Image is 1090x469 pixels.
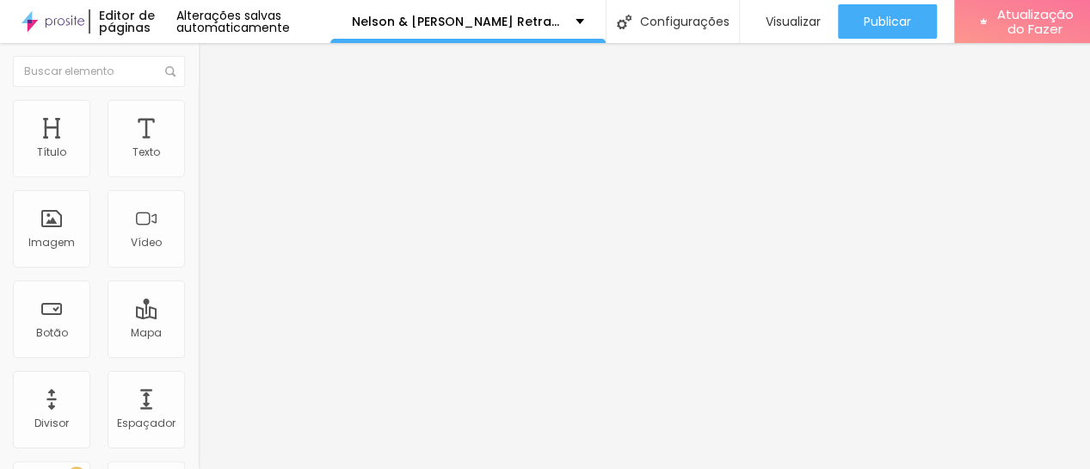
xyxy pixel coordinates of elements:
img: Ícone [165,66,176,77]
font: Visualizar [766,13,821,30]
font: Espaçador [117,416,176,430]
font: Vídeo [131,235,162,250]
img: Ícone [617,15,631,29]
font: Botão [36,325,68,340]
button: Publicar [838,4,937,39]
font: Título [37,145,66,159]
font: Texto [132,145,160,159]
input: Buscar elemento [13,56,185,87]
font: Mapa [131,325,162,340]
font: Divisor [34,416,69,430]
font: Nelson & [PERSON_NAME] Retratos de Família [352,13,641,30]
button: Visualizar [740,4,838,39]
font: Atualização do Fazer [996,5,1073,38]
font: Imagem [28,235,75,250]
font: Alterações salvas automaticamente [176,7,290,36]
font: Editor de páginas [99,7,155,36]
font: Publicar [864,13,911,30]
font: Configurações [640,13,730,30]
